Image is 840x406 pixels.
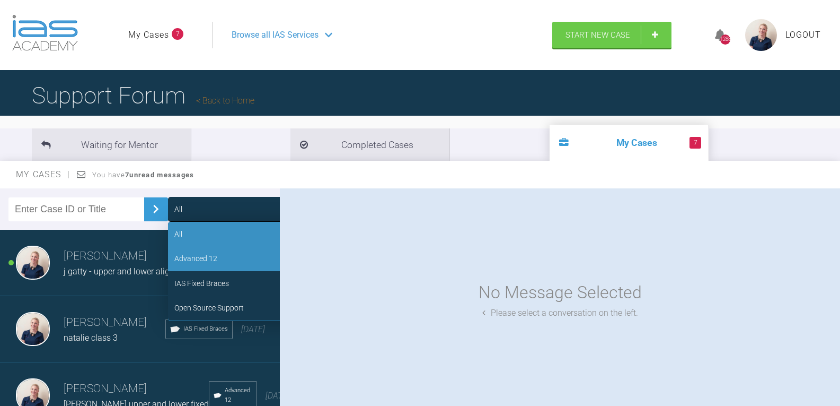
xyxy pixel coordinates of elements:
span: My Cases [16,169,70,179]
div: 1288 [720,34,730,45]
div: Advanced 12 [174,253,217,264]
h3: [PERSON_NAME] [64,314,165,332]
h3: [PERSON_NAME] [64,380,209,398]
img: Olivia Nixon [16,312,50,346]
span: [DATE] [241,324,265,334]
span: IAS Fixed Braces [183,324,228,334]
span: 7 [172,28,183,40]
img: chevronRight.28bd32b0.svg [147,201,164,218]
input: Enter Case ID or Title [8,197,144,221]
span: Start New Case [565,30,630,40]
span: 7 [689,137,701,149]
div: No Message Selected [479,279,642,306]
img: Olivia Nixon [16,246,50,280]
li: Completed Cases [290,128,449,161]
span: You have [92,171,194,179]
div: All [174,228,182,240]
span: natalie class 3 [64,333,118,343]
h1: Support Forum [32,77,254,114]
a: Logout [785,28,821,42]
span: j gatty - upper and lower aligners [64,266,185,277]
span: [DATE] [266,391,289,401]
div: All [174,203,182,215]
h3: [PERSON_NAME] [64,247,185,265]
span: Advanced 12 [225,386,252,405]
div: Please select a conversation on the left. [482,306,638,320]
a: Back to Home [196,96,254,106]
li: Waiting for Mentor [32,128,191,161]
a: My Cases [128,28,169,42]
img: logo-light.3e3ef733.png [12,15,78,51]
div: Open Source Support [174,302,244,314]
div: IAS Fixed Braces [174,278,229,289]
img: profile.png [745,19,777,51]
span: Browse all IAS Services [232,28,319,42]
li: My Cases [550,125,709,161]
strong: 7 unread messages [125,171,194,179]
a: Start New Case [552,22,671,48]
